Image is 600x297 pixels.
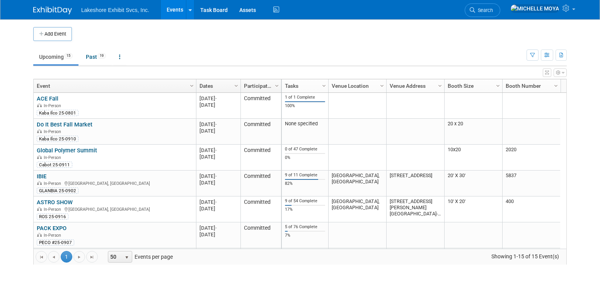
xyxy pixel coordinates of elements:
[97,53,106,59] span: 19
[64,53,73,59] span: 15
[199,79,235,92] a: Dates
[37,199,73,206] a: ASTRO SHOW
[332,79,381,92] a: Venue Location
[215,121,217,127] span: -
[199,154,237,160] div: [DATE]
[240,222,281,248] td: Committed
[244,79,276,92] a: Participation
[215,147,217,153] span: -
[502,145,560,171] td: 2020
[37,103,42,107] img: In-Person Event
[232,79,241,91] a: Column Settings
[37,207,42,211] img: In-Person Event
[444,119,502,145] td: 20 x 20
[444,145,502,171] td: 10x20
[86,251,98,263] a: Go to the last page
[44,155,63,160] span: In-Person
[215,96,217,101] span: -
[37,180,193,186] div: [GEOGRAPHIC_DATA], [GEOGRAPHIC_DATA]
[502,248,560,274] td: 5011
[33,27,72,41] button: Add Event
[89,254,95,260] span: Go to the last page
[215,225,217,231] span: -
[108,251,121,262] span: 50
[553,83,559,89] span: Column Settings
[240,145,281,171] td: Committed
[48,251,60,263] a: Go to the previous page
[199,179,237,186] div: [DATE]
[495,83,501,89] span: Column Settings
[37,173,46,180] a: IBIE
[285,207,326,212] div: 17%
[37,155,42,159] img: In-Person Event
[321,83,327,89] span: Column Settings
[379,83,385,89] span: Column Settings
[37,213,68,220] div: ROS 25-0916
[328,171,386,196] td: [GEOGRAPHIC_DATA], [GEOGRAPHIC_DATA]
[215,199,217,205] span: -
[199,128,237,134] div: [DATE]
[240,93,281,119] td: Committed
[465,3,500,17] a: Search
[437,83,443,89] span: Column Settings
[44,181,63,186] span: In-Person
[215,173,217,179] span: -
[37,129,42,133] img: In-Person Event
[285,95,326,100] div: 1 of 1 Complete
[44,129,63,134] span: In-Person
[285,198,326,204] div: 9 of 54 Complete
[44,233,63,238] span: In-Person
[285,121,326,127] div: None specified
[199,199,237,205] div: [DATE]
[44,103,63,108] span: In-Person
[328,248,386,274] td: [GEOGRAPHIC_DATA], [GEOGRAPHIC_DATA]
[475,7,493,13] span: Search
[36,251,47,263] a: Go to the first page
[199,231,237,238] div: [DATE]
[240,119,281,145] td: Committed
[285,172,326,178] div: 9 of 11 Complete
[37,110,78,116] div: Kaba Ilco 25-0801
[285,224,326,230] div: 5 of 76 Complete
[502,171,560,196] td: 5837
[199,95,237,102] div: [DATE]
[510,4,559,13] img: MICHELLE MOYA
[274,83,280,89] span: Column Settings
[506,79,555,92] a: Booth Number
[320,79,329,91] a: Column Settings
[285,155,326,160] div: 0%
[37,225,66,232] a: PACK EXPO
[285,79,323,92] a: Tasks
[37,239,74,246] div: PECO #25-0907
[73,251,85,263] a: Go to the next page
[38,254,44,260] span: Go to the first page
[328,196,386,222] td: [GEOGRAPHIC_DATA], [GEOGRAPHIC_DATA]
[33,7,72,14] img: ExhibitDay
[37,79,191,92] a: Event
[33,49,78,64] a: Upcoming15
[80,49,112,64] a: Past19
[285,181,326,186] div: 82%
[444,196,502,222] td: 10' X 20'
[76,254,82,260] span: Go to the next page
[188,79,196,91] a: Column Settings
[37,181,42,185] img: In-Person Event
[124,254,130,261] span: select
[240,171,281,196] td: Committed
[233,83,239,89] span: Column Settings
[386,196,444,222] td: [STREET_ADDRESS][PERSON_NAME] [GEOGRAPHIC_DATA]-3118
[285,147,326,152] div: 0 of 47 Complete
[444,248,502,274] td: 20'X30'
[552,79,561,91] a: Column Settings
[240,196,281,222] td: Committed
[199,205,237,212] div: [DATE]
[37,95,58,102] a: ACE Fall
[37,206,193,212] div: [GEOGRAPHIC_DATA], [GEOGRAPHIC_DATA]
[502,196,560,222] td: 400
[199,121,237,128] div: [DATE]
[285,233,326,238] div: 7%
[37,121,92,128] a: Do It Best Fall Market
[98,251,181,263] span: Events per page
[81,7,149,13] span: Lakeshore Exhibit Svcs, Inc.
[494,79,503,91] a: Column Settings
